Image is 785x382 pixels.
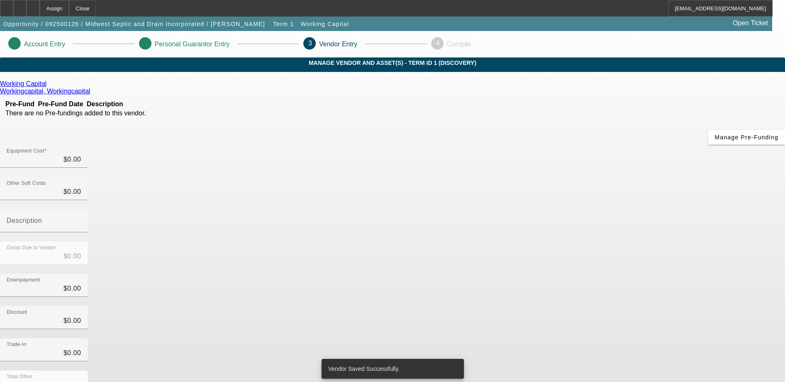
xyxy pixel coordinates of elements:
td: There are no Pre-fundings added to this vendor. [5,109,206,117]
a: Open Ticket [730,16,771,30]
mat-label: Description [7,217,42,224]
mat-label: Other Soft Costs [7,181,46,186]
mat-label: Trade-In [7,342,26,347]
span: MANAGE VENDOR AND ASSET(S) - Term ID 1 (Discovery) [6,60,779,66]
span: Working Capital [300,21,349,27]
button: Manage Pre-Funding [708,130,785,145]
mat-label: Downpayment [7,277,40,283]
div: Vendor Saved Successfully. [322,359,461,379]
button: Term 1 [270,17,297,31]
span: 4 [436,40,440,47]
th: Description [86,100,206,108]
button: Working Capital [298,17,351,31]
span: Opportunity / 092500126 / Midwest Septic and Drain Incorporated / [PERSON_NAME] [3,21,265,27]
p: Personal Guarantor Entry [155,41,230,48]
p: Vendor Entry [319,41,358,48]
mat-label: Total Other [7,374,33,380]
th: Pre-Fund [5,100,35,108]
span: Manage Pre-Funding [715,134,778,141]
mat-label: Gross Due to Vendor [7,245,56,251]
mat-label: Discount [7,310,27,315]
th: Pre-Fund Date [36,100,85,108]
span: 3 [308,40,312,47]
p: Account Entry [24,41,65,48]
mat-label: Equipment Cost [7,148,44,154]
span: Term 1 [273,21,294,27]
p: Compile [447,41,471,48]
